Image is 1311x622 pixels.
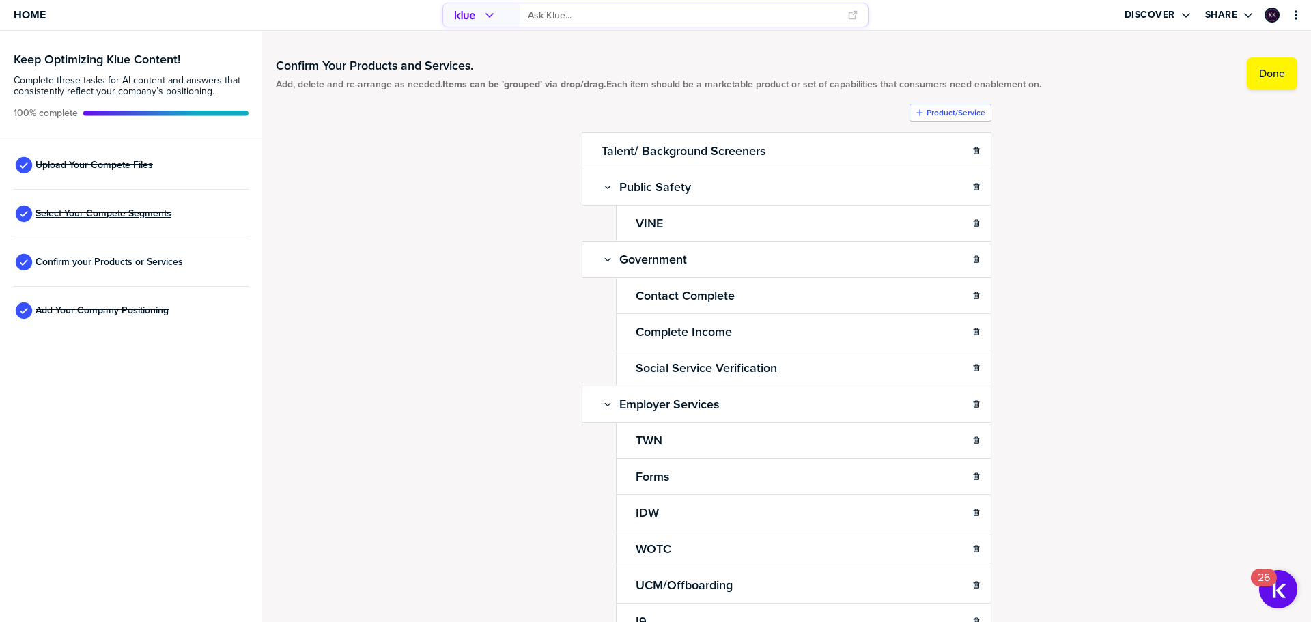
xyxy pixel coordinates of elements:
span: Active [14,108,78,119]
li: UCM/Offboarding [582,567,991,604]
a: Edit Profile [1263,6,1281,24]
label: Share [1205,9,1238,21]
label: Done [1259,67,1285,81]
h2: TWN [633,431,665,450]
h2: Social Service Verification [633,358,780,378]
li: WOTC [582,531,991,567]
li: VINE [582,205,991,242]
h1: Confirm Your Products and Services. [276,57,1041,74]
h2: Contact Complete [633,286,737,305]
h2: IDW [633,503,662,522]
label: Discover [1125,9,1175,21]
input: Ask Klue... [528,4,839,27]
li: Government [582,241,991,278]
li: Employer Services [582,386,991,423]
h2: Forms [633,467,672,486]
strong: Items can be 'grouped' via drop/drag. [442,77,606,91]
li: Public Safety [582,169,991,206]
li: Forms [582,458,991,495]
span: Upload Your Compete Files [36,160,153,171]
h2: Public Safety [617,178,694,197]
h2: UCM/Offboarding [633,576,735,595]
h2: Complete Income [633,322,735,341]
li: Complete Income [582,313,991,350]
span: Home [14,9,46,20]
li: Social Service Verification [582,350,991,386]
label: Product/Service [927,107,985,118]
h2: WOTC [633,539,674,559]
h2: Employer Services [617,395,722,414]
div: 26 [1258,578,1270,595]
li: Contact Complete [582,277,991,314]
button: Open Resource Center, 26 new notifications [1259,570,1297,608]
h2: VINE [633,214,666,233]
button: Product/Service [910,104,991,122]
li: IDW [582,494,991,531]
span: Add, delete and re-arrange as needed. Each item should be a marketable product or set of capabili... [276,79,1041,90]
h3: Keep Optimizing Klue Content! [14,53,249,66]
span: Confirm your Products or Services [36,257,183,268]
li: TWN [582,422,991,459]
h2: Talent/ Background Screeners [599,141,768,160]
span: Complete these tasks for AI content and answers that consistently reflect your company’s position... [14,75,249,97]
div: Kristen Kalz [1265,8,1280,23]
span: Add Your Company Positioning [36,305,169,316]
li: Talent/ Background Screeners [582,132,991,169]
span: Select Your Compete Segments [36,208,171,219]
button: Done [1247,57,1297,90]
img: 077a92782e7785b2d0ad9bd98defbe06-sml.png [1266,9,1278,21]
h2: Government [617,250,690,269]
